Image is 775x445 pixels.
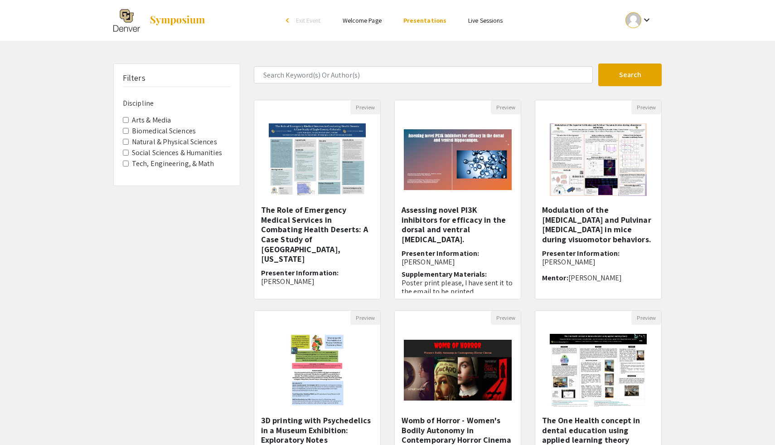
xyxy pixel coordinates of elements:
[132,137,217,147] label: Natural & Physical Sciences
[296,16,321,24] span: Exit Event
[542,249,654,266] h6: Presenter Information:
[286,18,291,23] div: arrow_back_ios
[254,66,593,83] input: Search Keyword(s) Or Author(s)
[132,158,214,169] label: Tech, Engineering, & Math
[260,114,374,205] img: <p class="ql-align-center">The Role of Emergency Medical Services in Combating Health Deserts: A ...
[403,16,446,24] a: Presentations
[113,9,140,32] img: The 2025 Research and Creative Activities Symposium (RaCAS)
[343,16,382,24] a: Welcome Page
[542,257,596,267] span: [PERSON_NAME]
[468,16,503,24] a: Live Sessions
[542,416,654,445] h5: The One Health concept in dental education using applied learning theory
[132,126,196,137] label: Biomedical Sciences
[568,273,622,283] span: [PERSON_NAME]
[402,257,455,267] span: [PERSON_NAME]
[350,100,380,114] button: Preview
[491,311,521,325] button: Preview
[535,100,662,299] div: Open Presentation <p><strong style="background-color: transparent; color: rgb(0, 0, 0);">Modulati...
[402,205,514,244] h5: Assessing novel PI3K inhibitors for efficacy in the dorsal and ventral [MEDICAL_DATA].
[7,404,39,438] iframe: Chat
[113,9,206,32] a: The 2025 Research and Creative Activities Symposium (RaCAS)
[641,15,652,25] mat-icon: Expand account dropdown
[631,311,661,325] button: Preview
[395,331,521,410] img: <p>Womb of Horror - Women's Bodily Autonomy in Contemporary Horror Cinema </p>
[123,99,231,108] h6: Discipline
[261,205,373,264] h5: The Role of Emergency Medical Services in Combating Health Deserts: A Case Study of [GEOGRAPHIC_D...
[541,325,655,416] img: <p class="ql-align-center"><strong style="color: rgb(0, 0, 0);">The One Health concept in dental ...
[261,293,287,302] span: Mentor:
[631,100,661,114] button: Preview
[261,293,359,319] span: [PERSON_NAME], MSS, MURP ([GEOGRAPHIC_DATA][US_STATE])
[261,277,315,286] span: [PERSON_NAME]
[598,64,662,86] button: Search
[132,147,222,158] label: Social Sciences & Humanities
[402,269,487,279] span: Supplementary Materials:
[280,325,354,416] img: <p>3D printing with Psychedelics in a Museum Exhibition: Exploratory Notes</p>
[149,15,206,26] img: Symposium by ForagerOne
[132,115,171,126] label: Arts & Media
[542,205,654,244] h5: Modulation of the [MEDICAL_DATA] and Pulvinar [MEDICAL_DATA] in mice during visuomotor behaviors.
[254,100,381,299] div: Open Presentation <p class="ql-align-center">The Role of Emergency Medical Services in Combating ...
[350,311,380,325] button: Preview
[402,249,514,266] h6: Presenter Information:
[261,416,373,445] h5: 3D printing with Psychedelics in a Museum Exhibition: Exploratory Notes
[541,114,655,205] img: <p><strong style="background-color: transparent; color: rgb(0, 0, 0);">Modulation of the Superior...
[394,100,521,299] div: Open Presentation <p>Assessing novel PI3K inhibitors for efficacy in the dorsal and ventral hippo...
[395,120,521,199] img: <p>Assessing novel PI3K inhibitors for efficacy in the dorsal and ventral hippocampus.</p>
[491,100,521,114] button: Preview
[402,279,514,296] p: Poster print please, I have sent it to the email to be printed.
[542,273,568,283] span: Mentor:
[261,269,373,286] h6: Presenter Information:
[616,10,662,30] button: Expand account dropdown
[123,73,145,83] h5: Filters
[402,416,514,445] h5: Womb of Horror - Women's Bodily Autonomy in Contemporary Horror Cinema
